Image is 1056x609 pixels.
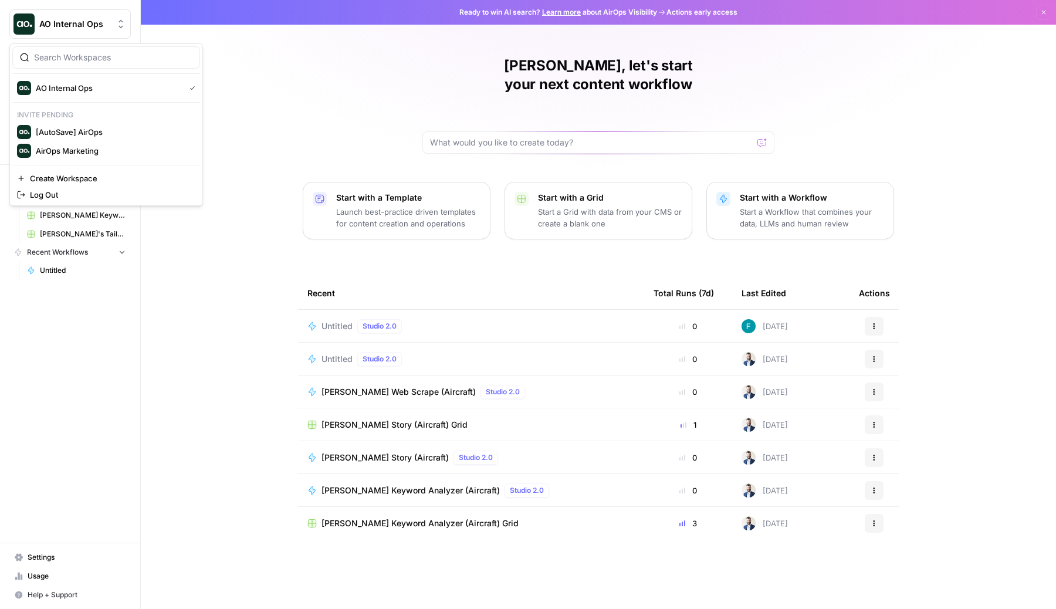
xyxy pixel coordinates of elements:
span: [PERSON_NAME] Web Scrape (Aircraft) [321,386,476,398]
span: AO Internal Ops [36,82,180,94]
span: [PERSON_NAME] Keyword Analyzer (Aircraft) Grid [40,210,126,221]
a: [PERSON_NAME] Keyword Analyzer (Aircraft)Studio 2.0 [307,483,635,498]
span: Help + Support [28,590,126,600]
a: [PERSON_NAME] Keyword Analyzer (Aircraft) Grid [307,517,635,529]
button: Workspace: AO Internal Ops [9,9,131,39]
div: 3 [654,517,723,529]
p: Start a Grid with data from your CMS or create a blank one [538,206,682,229]
a: [PERSON_NAME] Story (Aircraft) Grid [307,419,635,431]
img: 9jx7mcr4ixhpj047cl9iju68ah1c [742,385,756,399]
a: Untitled [22,261,131,280]
a: Usage [9,567,131,586]
p: Invite pending [12,107,200,123]
span: AirOps Marketing [36,145,191,157]
div: 1 [654,419,723,431]
a: Log Out [12,187,200,203]
div: [DATE] [742,418,788,432]
div: Last Edited [742,277,786,309]
a: UntitledStudio 2.0 [307,352,635,366]
p: Start with a Template [336,192,480,204]
span: Studio 2.0 [486,387,520,397]
p: Start with a Workflow [740,192,884,204]
span: Studio 2.0 [363,321,397,331]
img: AirOps Marketing Logo [17,144,31,158]
div: 0 [654,485,723,496]
a: Create Workspace [12,170,200,187]
p: Launch best-practice driven templates for content creation and operations [336,206,480,229]
span: [PERSON_NAME] Story (Aircraft) [321,452,449,463]
div: 0 [654,320,723,332]
div: Actions [859,277,890,309]
img: [AutoSave] AirOps Logo [17,125,31,139]
span: Studio 2.0 [363,354,397,364]
img: AO Internal Ops Logo [17,81,31,95]
h1: [PERSON_NAME], let's start your next content workflow [422,56,774,94]
a: Learn more [542,8,581,16]
a: UntitledStudio 2.0 [307,319,635,333]
div: [DATE] [742,352,788,366]
img: 9jx7mcr4ixhpj047cl9iju68ah1c [742,483,756,498]
button: Start with a GridStart a Grid with data from your CMS or create a blank one [505,182,692,239]
span: Log Out [30,189,191,201]
img: 9jx7mcr4ixhpj047cl9iju68ah1c [742,516,756,530]
span: AO Internal Ops [39,18,110,30]
span: [PERSON_NAME] Keyword Analyzer (Aircraft) Grid [321,517,519,529]
span: Usage [28,571,126,581]
span: Untitled [321,320,353,332]
span: Ready to win AI search? about AirOps Visibility [459,7,657,18]
span: [PERSON_NAME] Story (Aircraft) Grid [321,419,468,431]
div: 0 [654,386,723,398]
a: [PERSON_NAME] Keyword Analyzer (Aircraft) Grid [22,206,131,225]
span: Untitled [321,353,353,365]
div: [DATE] [742,516,788,530]
span: Studio 2.0 [510,485,544,496]
input: What would you like to create today? [430,137,753,148]
img: 3qwd99qm5jrkms79koxglshcff0m [742,319,756,333]
div: [DATE] [742,385,788,399]
a: Settings [9,548,131,567]
button: Help + Support [9,586,131,604]
button: Start with a TemplateLaunch best-practice driven templates for content creation and operations [303,182,490,239]
img: 9jx7mcr4ixhpj047cl9iju68ah1c [742,352,756,366]
a: [PERSON_NAME]'s Tailored Email Workflow Grid [22,225,131,243]
p: Start a Workflow that combines your data, LLMs and human review [740,206,884,229]
span: [PERSON_NAME]'s Tailored Email Workflow Grid [40,229,126,239]
div: 0 [654,353,723,365]
span: [AutoSave] AirOps [36,126,191,138]
span: [PERSON_NAME] Keyword Analyzer (Aircraft) [321,485,500,496]
div: Workspace: AO Internal Ops [9,43,203,206]
div: Total Runs (7d) [654,277,714,309]
span: Actions early access [666,7,737,18]
button: Start with a WorkflowStart a Workflow that combines your data, LLMs and human review [706,182,894,239]
input: Search Workspaces [34,52,192,63]
img: 9jx7mcr4ixhpj047cl9iju68ah1c [742,418,756,432]
button: Recent Workflows [9,243,131,261]
span: Recent Workflows [27,247,88,258]
span: Studio 2.0 [459,452,493,463]
a: [PERSON_NAME] Web Scrape (Aircraft)Studio 2.0 [307,385,635,399]
a: [PERSON_NAME] Story (Aircraft)Studio 2.0 [307,451,635,465]
span: Untitled [40,265,126,276]
div: [DATE] [742,451,788,465]
div: [DATE] [742,319,788,333]
p: Start with a Grid [538,192,682,204]
img: AO Internal Ops Logo [13,13,35,35]
div: [DATE] [742,483,788,498]
img: 9jx7mcr4ixhpj047cl9iju68ah1c [742,451,756,465]
div: Recent [307,277,635,309]
div: 0 [654,452,723,463]
span: Create Workspace [30,172,191,184]
span: Settings [28,552,126,563]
